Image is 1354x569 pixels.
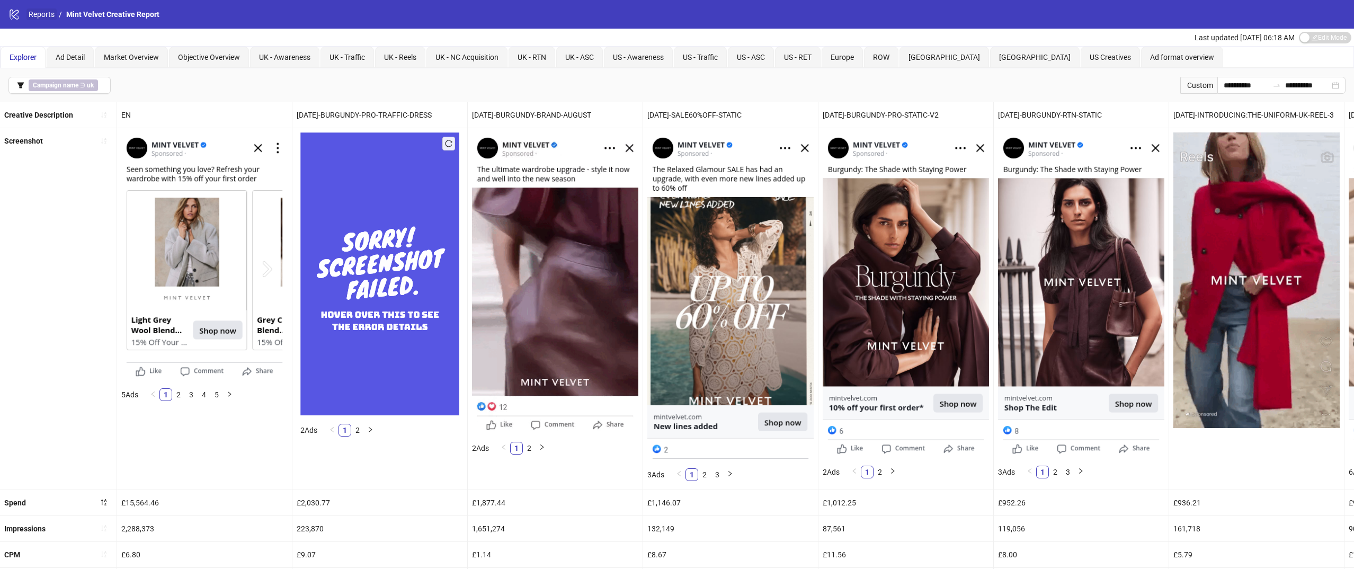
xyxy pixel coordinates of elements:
span: UK - NC Acquisition [435,53,498,61]
li: 2 [874,466,886,478]
div: 161,718 [1169,516,1344,541]
span: left [851,468,858,474]
a: 2 [1049,466,1061,478]
li: Previous Page [497,442,510,455]
div: 1,651,274 [468,516,643,541]
div: £952.26 [994,490,1169,515]
img: Screenshot 6827744872500 [823,132,989,457]
div: £1,146.07 [643,490,818,515]
a: 4 [198,389,210,401]
b: Spend [4,499,26,507]
div: £936.21 [1169,490,1344,515]
li: Previous Page [326,424,338,437]
span: to [1272,81,1281,90]
span: 2 Ads [300,426,317,434]
button: left [326,424,338,437]
span: filter [17,82,24,89]
li: Next Page [364,424,377,437]
div: 2,288,373 [117,516,292,541]
span: US - Traffic [683,53,718,61]
button: left [147,388,159,401]
li: 2 [172,388,185,401]
button: right [364,424,377,437]
button: right [223,388,236,401]
span: right [1077,468,1084,474]
li: Next Page [223,388,236,401]
span: Mint Velvet Creative Report [66,10,159,19]
li: 1 [861,466,874,478]
div: 223,870 [292,516,467,541]
span: US - RET [784,53,812,61]
li: 3 [711,468,724,481]
span: 3 Ads [647,470,664,479]
span: 3 Ads [998,468,1015,476]
span: UK - Traffic [329,53,365,61]
span: US Creatives [1090,53,1131,61]
span: sort-descending [100,499,108,506]
li: 1 [338,424,351,437]
span: UK - ASC [565,53,594,61]
span: left [676,470,682,477]
li: 4 [198,388,210,401]
li: Previous Page [673,468,685,481]
span: [GEOGRAPHIC_DATA] [908,53,980,61]
span: Europe [831,53,854,61]
div: £11.56 [818,542,993,567]
img: Failed Screenshot Placeholder [300,132,459,415]
span: Ad Detail [56,53,85,61]
li: 1 [510,442,523,455]
button: left [497,442,510,455]
img: Screenshot 6827248871500 [472,132,638,433]
div: £8.00 [994,542,1169,567]
a: 2 [523,442,535,454]
span: sort-ascending [100,550,108,558]
a: 3 [185,389,197,401]
span: left [501,444,507,450]
button: Campaign name ∋ uk [8,77,111,94]
div: [DATE]-BURGUNDY-BRAND-AUGUST [468,102,643,128]
li: Next Page [1074,466,1087,478]
span: 5 Ads [121,390,138,399]
div: £5.79 [1169,542,1344,567]
li: Next Page [724,468,736,481]
div: 87,561 [818,516,993,541]
li: 2 [523,442,536,455]
li: Previous Page [848,466,861,478]
span: [GEOGRAPHIC_DATA] [999,53,1071,61]
b: CPM [4,550,20,559]
div: £9.07 [292,542,467,567]
div: £6.80 [117,542,292,567]
span: UK - RTN [518,53,546,61]
div: 132,149 [643,516,818,541]
span: sort-ascending [100,137,108,145]
a: 1 [686,469,698,481]
img: Screenshot 6827255320500 [998,132,1164,457]
div: [DATE]-SALE60%OFF-STATIC [643,102,818,128]
li: 2 [351,424,364,437]
span: US - Awareness [613,53,664,61]
div: EN [117,102,292,128]
b: Campaign name [33,82,78,89]
a: 1 [160,389,172,401]
b: uk [87,82,94,89]
button: right [724,468,736,481]
div: 119,056 [994,516,1169,541]
a: Reports [26,8,57,20]
a: 5 [211,389,222,401]
span: sort-ascending [100,524,108,532]
span: US - ASC [737,53,765,61]
span: right [889,468,896,474]
button: right [536,442,548,455]
li: 1 [685,468,698,481]
span: ROW [873,53,889,61]
span: Explorer [10,53,37,61]
span: sort-ascending [100,111,108,119]
b: Screenshot [4,137,43,145]
img: Screenshot 6796001033900 [1173,132,1340,428]
img: Screenshot 6574344654500 [121,132,288,380]
a: 2 [352,424,363,436]
div: [DATE]-BURGUNDY-PRO-STATIC-V2 [818,102,993,128]
span: Market Overview [104,53,159,61]
span: left [329,426,335,433]
span: right [226,391,233,397]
